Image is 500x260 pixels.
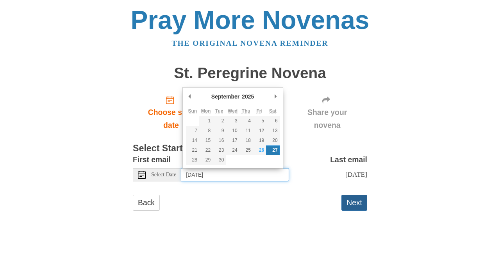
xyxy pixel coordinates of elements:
abbr: Friday [256,108,262,114]
button: 14 [186,136,199,145]
button: 3 [226,116,239,126]
abbr: Sunday [188,108,197,114]
button: 23 [212,145,226,155]
button: 9 [212,126,226,136]
button: 22 [199,145,212,155]
div: September [210,91,241,102]
abbr: Wednesday [228,108,237,114]
button: 21 [186,145,199,155]
button: 30 [212,155,226,165]
button: 24 [226,145,239,155]
button: 11 [239,126,253,136]
button: Next Month [272,91,280,102]
button: 13 [266,126,279,136]
label: Last email [330,153,367,166]
button: 20 [266,136,279,145]
h1: St. Peregrine Novena [133,65,367,82]
button: 27 [266,145,279,155]
button: Previous Month [186,91,194,102]
button: 12 [253,126,266,136]
span: Choose start date [141,106,202,132]
button: 29 [199,155,212,165]
button: 7 [186,126,199,136]
button: 25 [239,145,253,155]
h3: Select Start Date [133,143,367,154]
button: 15 [199,136,212,145]
label: First email [133,153,171,166]
button: 19 [253,136,266,145]
button: 4 [239,116,253,126]
button: 6 [266,116,279,126]
span: Share your novena [295,106,359,132]
input: Use the arrow keys to pick a date [181,168,289,181]
a: Choose start date [133,89,209,136]
a: Pray More Novenas [131,5,370,34]
a: Back [133,195,160,211]
button: 18 [239,136,253,145]
button: 28 [186,155,199,165]
a: The original novena reminder [172,39,329,47]
button: 2 [212,116,226,126]
span: [DATE] [345,170,367,178]
div: 2025 [241,91,255,102]
button: 10 [226,126,239,136]
button: 8 [199,126,212,136]
button: Next [341,195,367,211]
button: 16 [212,136,226,145]
button: 5 [253,116,266,126]
div: Click "Next" to confirm your start date first. [287,89,367,136]
button: 17 [226,136,239,145]
span: Select Date [151,172,176,178]
button: 1 [199,116,212,126]
abbr: Tuesday [215,108,223,114]
abbr: Thursday [242,108,250,114]
abbr: Monday [201,108,211,114]
abbr: Saturday [269,108,277,114]
button: 26 [253,145,266,155]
